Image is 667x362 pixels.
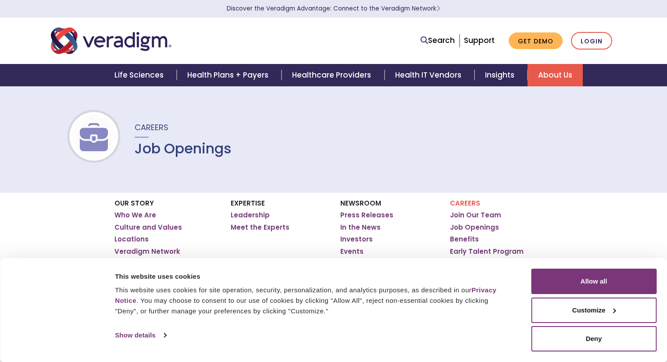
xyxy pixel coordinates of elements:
a: Press Releases [340,211,393,220]
a: Early Talent Program [450,247,524,256]
a: About Us [528,64,583,86]
a: Show details [115,329,166,342]
h1: Job Openings [135,140,232,157]
img: Veradigm logo [51,26,171,55]
a: Discover the Veradigm Advantage: Connect to the Veradigm NetworkLearn More [227,4,440,13]
a: Search [421,35,455,46]
a: Login [571,32,612,50]
a: Investors [340,235,373,244]
button: Customize [531,298,656,323]
div: This website uses cookies [115,271,511,282]
a: Veradigm Network [114,247,180,256]
a: Leadership [231,211,270,220]
span: Learn More [436,4,440,13]
a: Who We Are [114,211,156,220]
button: Deny [531,326,656,351]
a: Benefits [450,235,479,244]
span: Careers [135,122,168,133]
a: In the News [340,223,381,232]
a: Job Openings [450,223,499,232]
a: Culture and Values [114,223,182,232]
a: Get Demo [509,32,563,50]
a: Health Plans + Payers [177,64,282,86]
button: Allow all [531,269,656,294]
a: Events [340,247,364,256]
a: Locations [114,235,149,244]
a: Healthcare Providers [282,64,384,86]
a: Insights [474,64,528,86]
div: This website uses cookies for site operation, security, personalization, and analytics purposes, ... [115,285,511,316]
a: Health IT Vendors [385,64,474,86]
a: Meet the Experts [231,223,289,232]
a: Life Sciences [104,64,177,86]
a: Join Our Team [450,211,501,220]
a: Support [464,35,495,46]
